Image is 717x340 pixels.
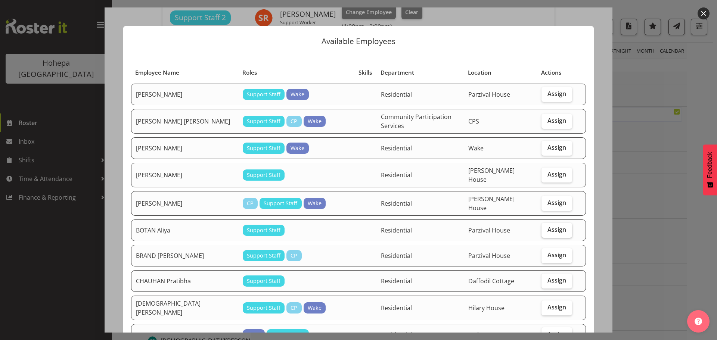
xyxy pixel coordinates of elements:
[131,37,586,45] p: Available Employees
[247,277,280,285] span: Support Staff
[131,296,238,320] td: [DEMOGRAPHIC_DATA][PERSON_NAME]
[547,90,566,97] span: Assign
[381,68,460,77] div: Department
[308,304,322,312] span: Wake
[381,304,412,312] span: Residential
[291,304,297,312] span: CP
[381,113,451,130] span: Community Participation Services
[291,90,304,99] span: Wake
[468,144,484,152] span: Wake
[131,109,238,134] td: [PERSON_NAME] [PERSON_NAME]
[707,152,713,178] span: Feedback
[308,199,322,208] span: Wake
[358,68,372,77] div: Skills
[247,304,280,312] span: Support Staff
[247,226,280,234] span: Support Staff
[381,226,412,234] span: Residential
[247,171,280,179] span: Support Staff
[468,331,484,339] span: Wake
[131,191,238,216] td: [PERSON_NAME]
[291,117,297,125] span: CP
[547,251,566,259] span: Assign
[547,144,566,151] span: Assign
[541,68,572,77] div: Actions
[547,277,566,284] span: Assign
[131,270,238,292] td: CHAUHAN Pratibha
[131,163,238,187] td: [PERSON_NAME]
[468,195,515,212] span: [PERSON_NAME] House
[131,245,238,266] td: BRAND [PERSON_NAME]
[381,171,412,179] span: Residential
[131,219,238,241] td: BOTAN Aliya
[131,137,238,159] td: [PERSON_NAME]
[242,68,350,77] div: Roles
[308,117,322,125] span: Wake
[381,252,412,260] span: Residential
[291,252,297,260] span: CP
[264,199,297,208] span: Support Staff
[381,90,412,99] span: Residential
[247,331,261,339] span: Wake
[703,144,717,195] button: Feedback - Show survey
[247,252,280,260] span: Support Staff
[247,144,280,152] span: Support Staff
[468,90,510,99] span: Parzival House
[547,199,566,206] span: Assign
[247,199,254,208] span: CP
[131,84,238,105] td: [PERSON_NAME]
[291,144,304,152] span: Wake
[547,330,566,338] span: Assign
[468,252,510,260] span: Parzival House
[468,304,505,312] span: Hilary House
[547,171,566,178] span: Assign
[381,331,412,339] span: Residential
[468,277,514,285] span: Daffodil Cottage
[381,199,412,208] span: Residential
[547,117,566,124] span: Assign
[547,226,566,233] span: Assign
[547,303,566,311] span: Assign
[247,117,280,125] span: Support Staff
[135,68,234,77] div: Employee Name
[381,277,412,285] span: Residential
[381,144,412,152] span: Residential
[247,90,280,99] span: Support Staff
[468,226,510,234] span: Parzival House
[468,166,515,184] span: [PERSON_NAME] House
[271,331,304,339] span: Support Staff
[468,117,479,125] span: CPS
[695,318,702,325] img: help-xxl-2.png
[468,68,533,77] div: Location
